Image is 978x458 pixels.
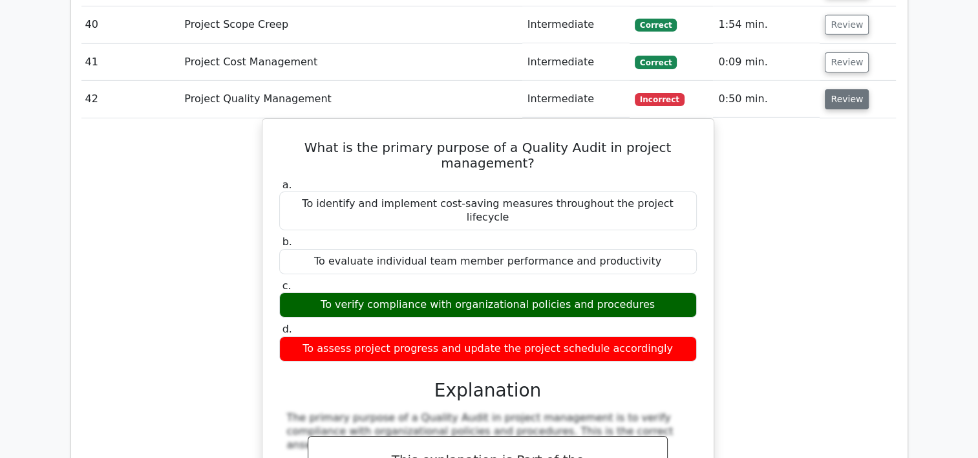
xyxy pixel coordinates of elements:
[179,6,522,43] td: Project Scope Creep
[825,89,869,109] button: Review
[522,81,630,118] td: Intermediate
[279,191,697,230] div: To identify and implement cost-saving measures throughout the project lifecycle
[80,81,180,118] td: 42
[279,249,697,274] div: To evaluate individual team member performance and productivity
[825,15,869,35] button: Review
[282,279,292,292] span: c.
[635,56,677,69] span: Correct
[282,235,292,248] span: b.
[282,323,292,335] span: d.
[179,81,522,118] td: Project Quality Management
[522,6,630,43] td: Intermediate
[279,336,697,362] div: To assess project progress and update the project schedule accordingly
[282,179,292,191] span: a.
[825,52,869,72] button: Review
[522,44,630,81] td: Intermediate
[287,380,689,402] h3: Explanation
[80,6,180,43] td: 40
[713,81,820,118] td: 0:50 min.
[713,6,820,43] td: 1:54 min.
[713,44,820,81] td: 0:09 min.
[635,19,677,32] span: Correct
[179,44,522,81] td: Project Cost Management
[278,140,698,171] h5: What is the primary purpose of a Quality Audit in project management?
[80,44,180,81] td: 41
[635,93,685,106] span: Incorrect
[279,292,697,318] div: To verify compliance with organizational policies and procedures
